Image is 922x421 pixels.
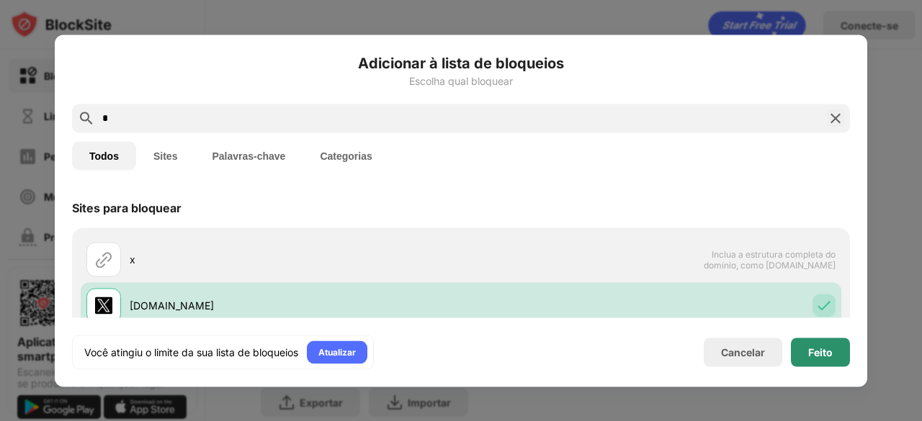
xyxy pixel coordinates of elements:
font: Sites [153,150,177,161]
img: pesquisar-fechar [827,109,844,127]
button: Palavras-chave [194,141,303,170]
font: [DOMAIN_NAME] [130,299,214,312]
font: Sites para bloquear [72,200,182,214]
font: Categorias [320,150,372,161]
img: favicons [95,296,112,314]
button: Todos [72,141,136,170]
img: url.svg [95,250,112,268]
font: Cancelar [721,346,765,358]
button: Categorias [303,141,389,170]
font: Você atingiu o limite da sua lista de bloqueios [84,345,298,358]
font: Inclua a estrutura completa do domínio, como [DOMAIN_NAME] [704,248,836,270]
font: Feito [808,345,833,358]
font: Adicionar à lista de bloqueios [358,54,564,71]
img: search.svg [78,109,95,127]
button: Sites [136,141,194,170]
font: Atualizar [318,346,356,357]
font: Escolha qual bloquear [409,74,513,86]
font: x [130,253,135,266]
font: Todos [89,150,119,161]
font: Palavras-chave [212,150,285,161]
